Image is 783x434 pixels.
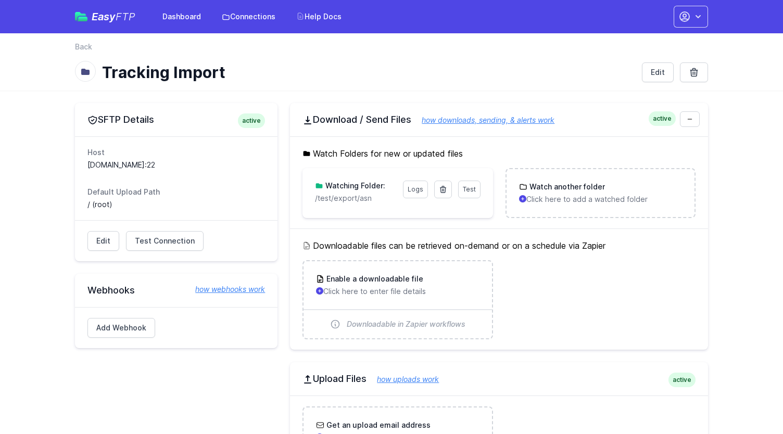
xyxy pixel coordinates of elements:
img: easyftp_logo.png [75,12,87,21]
h1: Tracking Import [102,63,634,82]
h3: Enable a downloadable file [324,274,423,284]
h2: Upload Files [302,373,696,385]
a: Test [458,181,481,198]
a: Edit [87,231,119,251]
nav: Breadcrumb [75,42,708,58]
a: Watch another folder Click here to add a watched folder [507,169,694,217]
h5: Downloadable files can be retrieved on-demand or on a schedule via Zapier [302,239,696,252]
h2: Webhooks [87,284,265,297]
a: how webhooks work [185,284,265,295]
span: Test Connection [135,236,195,246]
a: Back [75,42,92,52]
p: /test/export/asn [315,193,396,203]
span: active [649,111,676,126]
a: Test Connection [126,231,204,251]
a: Enable a downloadable file Click here to enter file details Downloadable in Zapier workflows [304,261,491,338]
h2: SFTP Details [87,113,265,126]
dt: Default Upload Path [87,187,265,197]
a: Add Webhook [87,318,155,338]
a: Edit [642,62,674,82]
dd: / (root) [87,199,265,210]
h2: Download / Send Files [302,113,696,126]
span: FTP [116,10,135,23]
dt: Host [87,147,265,158]
a: Logs [403,181,428,198]
span: Downloadable in Zapier workflows [347,319,465,329]
span: active [238,113,265,128]
a: how downloads, sending, & alerts work [411,116,554,124]
p: Click here to enter file details [316,286,479,297]
span: active [668,373,696,387]
h3: Watch another folder [527,182,605,192]
p: Click here to add a watched folder [519,194,682,205]
a: how uploads work [367,375,439,384]
h5: Watch Folders for new or updated files [302,147,696,160]
a: Help Docs [290,7,348,26]
dd: [DOMAIN_NAME]:22 [87,160,265,170]
a: Connections [216,7,282,26]
span: Easy [92,11,135,22]
h3: Get an upload email address [324,420,431,430]
a: Dashboard [156,7,207,26]
h3: Watching Folder: [323,181,385,191]
span: Test [463,185,476,193]
a: EasyFTP [75,11,135,22]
